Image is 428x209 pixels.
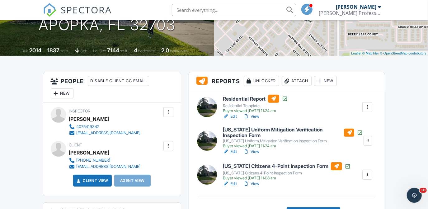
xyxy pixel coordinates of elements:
iframe: Intercom live chat [407,188,422,203]
div: New [314,76,337,86]
a: [EMAIL_ADDRESS][DOMAIN_NAME] [69,164,141,170]
a: [US_STATE] Uniform Mitigation Verification Inspection Form [US_STATE] Uniform Mitigation Verifica... [223,127,363,149]
span: sq. ft. [60,49,69,53]
span: Lot Size [93,49,106,53]
a: Residential Report Residential Template Buyer viewed [DATE] 11:24 am [223,95,288,113]
div: Buyer viewed [DATE] 11:08 am [223,176,351,181]
div: [PHONE_NUMBER] [77,158,111,163]
div: 4075419342 [77,124,100,129]
span: slab [80,49,87,53]
a: 4075419342 [69,124,141,130]
span: 10 [420,188,427,193]
span: sq.ft. [120,49,128,53]
span: Client [69,143,82,147]
a: View [243,113,259,120]
div: [PERSON_NAME] [69,114,110,124]
div: New [51,88,73,98]
a: [PHONE_NUMBER] [69,157,141,164]
span: Built [21,49,28,53]
a: [EMAIL_ADDRESS][DOMAIN_NAME] [69,130,141,136]
div: [PERSON_NAME] [69,148,110,157]
div: Attach [282,76,312,86]
div: 2014 [29,47,41,54]
div: 7144 [107,47,119,54]
span: bedrooms [138,49,155,53]
div: Buyer viewed [DATE] 11:24 am [223,144,363,149]
h6: [US_STATE] Citizens 4-Point Inspection Form [223,162,351,170]
div: Buyer viewed [DATE] 11:24 am [223,108,288,113]
span: bathrooms [170,49,188,53]
span: Inspector [69,109,91,113]
a: Edit [223,149,237,155]
div: [EMAIL_ADDRESS][DOMAIN_NAME] [77,131,141,135]
h6: [US_STATE] Uniform Mitigation Verification Inspection Form [223,127,363,138]
a: [US_STATE] Citizens 4-Point Inspection Form [US_STATE] Citizens 4-Point Inspection Form Buyer vie... [223,162,351,181]
input: Search everything... [172,4,296,16]
a: Leaflet [351,51,361,55]
h6: Residential Report [223,95,288,103]
div: Disable Client CC Email [88,76,149,86]
a: View [243,181,259,187]
div: | [350,51,428,56]
a: Edit [223,181,237,187]
h3: People [43,72,181,102]
div: [PERSON_NAME] [336,4,377,10]
div: Unlocked [244,76,279,86]
div: [US_STATE] Uniform Mitigation Verification Inspection Form [223,139,363,144]
a: Client View [75,178,108,184]
a: Edit [223,113,237,120]
div: [EMAIL_ADDRESS][DOMAIN_NAME] [77,164,141,169]
img: The Best Home Inspection Software - Spectora [43,3,57,17]
a: © OpenStreetMap contributors [380,51,426,55]
a: View [243,149,259,155]
div: 4 [134,47,137,54]
div: 2.0 [161,47,169,54]
a: © MapTiler [362,51,379,55]
div: 1837 [47,47,59,54]
div: Residential Template [223,103,288,108]
div: Paul Professional Home Inspection, Inc [319,10,381,16]
span: SPECTORA [61,3,112,16]
h3: Reports [189,72,385,90]
div: [US_STATE] Citizens 4-Point Inspection Form [223,171,351,176]
a: SPECTORA [43,8,112,21]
